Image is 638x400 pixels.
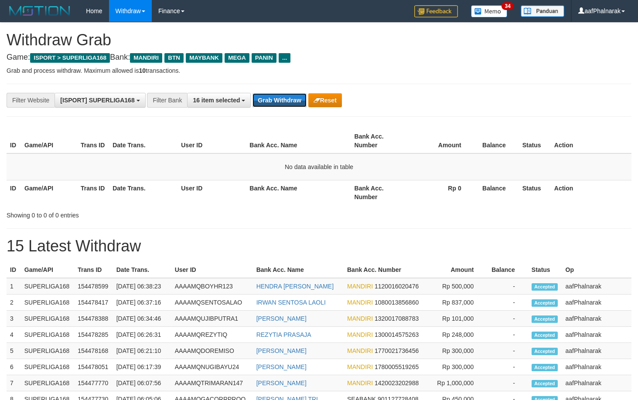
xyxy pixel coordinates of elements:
[347,315,373,322] span: MANDIRI
[139,67,146,74] strong: 10
[427,262,487,278] th: Amount
[171,359,253,375] td: AAAAMQNUGIBAYU24
[7,262,21,278] th: ID
[256,331,311,338] a: REZYTIA PRASAJA
[21,359,74,375] td: SUPERLIGA168
[375,363,419,370] span: Copy 1780005519265 to clipboard
[427,343,487,359] td: Rp 300,000
[562,327,632,343] td: aafPhalnarak
[532,364,558,371] span: Accepted
[487,278,528,295] td: -
[21,180,77,205] th: Game/API
[308,93,342,107] button: Reset
[532,299,558,307] span: Accepted
[487,262,528,278] th: Balance
[7,93,55,108] div: Filter Website
[74,375,113,391] td: 154477770
[186,53,222,63] span: MAYBANK
[519,129,551,153] th: Status
[487,327,528,343] td: -
[427,311,487,327] td: Rp 101,000
[252,93,306,107] button: Grab Withdraw
[375,299,419,306] span: Copy 1080013856860 to clipboard
[7,311,21,327] td: 3
[427,278,487,295] td: Rp 500,000
[427,295,487,311] td: Rp 837,000
[7,237,631,255] h1: 15 Latest Withdraw
[351,180,407,205] th: Bank Acc. Number
[427,359,487,375] td: Rp 300,000
[502,2,513,10] span: 34
[252,53,276,63] span: PANIN
[407,180,474,205] th: Rp 0
[7,343,21,359] td: 5
[74,262,113,278] th: Trans ID
[55,93,145,108] button: [ISPORT] SUPERLIGA168
[21,262,74,278] th: Game/API
[171,375,253,391] td: AAAAMQTRIMARAN147
[474,180,519,205] th: Balance
[113,343,171,359] td: [DATE] 06:21:10
[562,278,632,295] td: aafPhalnarak
[7,129,21,153] th: ID
[414,5,458,17] img: Feedback.jpg
[7,66,631,75] p: Grab and process withdraw. Maximum allowed is transactions.
[21,327,74,343] td: SUPERLIGA168
[74,343,113,359] td: 154478168
[562,343,632,359] td: aafPhalnarak
[427,327,487,343] td: Rp 248,000
[171,295,253,311] td: AAAAMQSENTOSALAO
[171,327,253,343] td: AAAAMQREZYTIQ
[177,180,246,205] th: User ID
[7,153,631,180] td: No data available in table
[113,311,171,327] td: [DATE] 06:34:46
[21,375,74,391] td: SUPERLIGA168
[487,343,528,359] td: -
[532,348,558,355] span: Accepted
[187,93,251,108] button: 16 item selected
[177,129,246,153] th: User ID
[532,315,558,323] span: Accepted
[487,295,528,311] td: -
[519,180,551,205] th: Status
[253,262,344,278] th: Bank Acc. Name
[77,180,109,205] th: Trans ID
[171,278,253,295] td: AAAAMQBOYHR123
[562,311,632,327] td: aafPhalnarak
[7,207,259,220] div: Showing 0 to 0 of 0 entries
[147,93,187,108] div: Filter Bank
[130,53,162,63] span: MANDIRI
[407,129,474,153] th: Amount
[375,331,419,338] span: Copy 1300014575263 to clipboard
[256,315,307,322] a: [PERSON_NAME]
[551,180,631,205] th: Action
[347,363,373,370] span: MANDIRI
[532,332,558,339] span: Accepted
[74,359,113,375] td: 154478051
[532,380,558,387] span: Accepted
[7,359,21,375] td: 6
[347,380,373,386] span: MANDIRI
[113,375,171,391] td: [DATE] 06:07:56
[246,129,351,153] th: Bank Acc. Name
[225,53,249,63] span: MEGA
[21,311,74,327] td: SUPERLIGA168
[113,295,171,311] td: [DATE] 06:37:16
[74,278,113,295] td: 154478599
[347,283,373,290] span: MANDIRI
[347,331,373,338] span: MANDIRI
[21,295,74,311] td: SUPERLIGA168
[109,180,177,205] th: Date Trans.
[521,5,564,17] img: panduan.png
[562,375,632,391] td: aafPhalnarak
[109,129,177,153] th: Date Trans.
[7,278,21,295] td: 1
[427,375,487,391] td: Rp 1,000,000
[21,129,77,153] th: Game/API
[7,4,73,17] img: MOTION_logo.png
[77,129,109,153] th: Trans ID
[375,315,419,322] span: Copy 1320017088783 to clipboard
[60,97,134,104] span: [ISPORT] SUPERLIGA168
[532,283,558,291] span: Accepted
[528,262,562,278] th: Status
